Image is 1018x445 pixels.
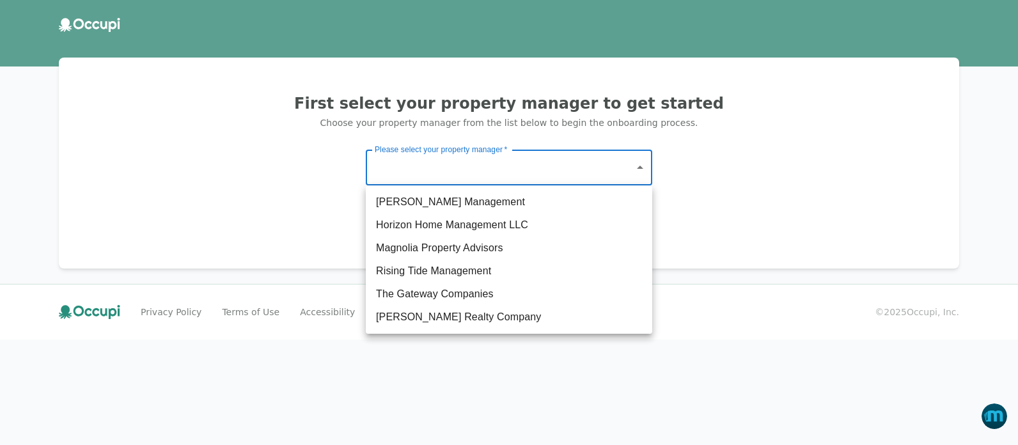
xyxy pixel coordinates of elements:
li: [PERSON_NAME] Realty Company [366,306,652,329]
li: [PERSON_NAME] Management [366,191,652,214]
li: The Gateway Companies [366,283,652,306]
li: Magnolia Property Advisors [366,237,652,260]
li: Horizon Home Management LLC [366,214,652,237]
li: Rising Tide Management [366,260,652,283]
